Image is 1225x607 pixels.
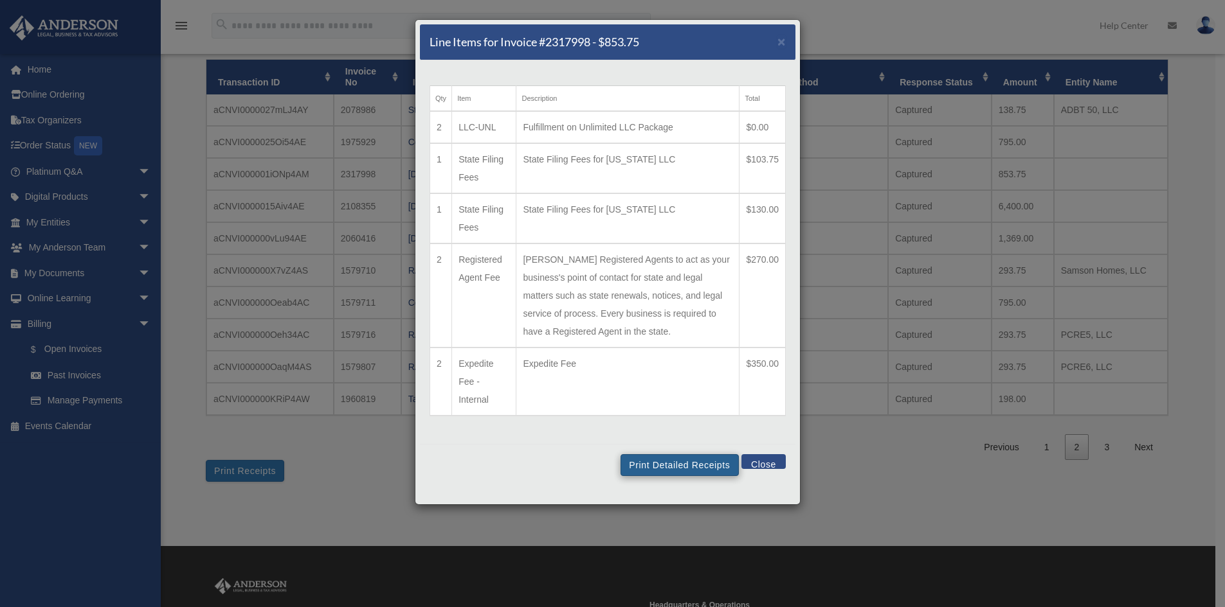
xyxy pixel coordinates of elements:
button: Close [777,35,786,48]
th: Qty [430,86,452,112]
button: Close [741,454,786,469]
th: Total [740,86,786,112]
h5: Line Items for Invoice #2317998 - $853.75 [430,34,639,50]
td: $350.00 [740,347,786,416]
td: $0.00 [740,111,786,143]
td: 2 [430,347,452,416]
th: Item [452,86,516,112]
td: 1 [430,193,452,243]
td: Expedite Fee [516,347,740,416]
td: LLC-UNL [452,111,516,143]
td: 2 [430,111,452,143]
td: [PERSON_NAME] Registered Agents to act as your business's point of contact for state and legal ma... [516,243,740,347]
td: $103.75 [740,143,786,193]
th: Description [516,86,740,112]
td: State Filing Fees [452,193,516,243]
td: State Filing Fees for [US_STATE] LLC [516,193,740,243]
td: State Filing Fees for [US_STATE] LLC [516,143,740,193]
td: 1 [430,143,452,193]
td: Fulfillment on Unlimited LLC Package [516,111,740,143]
button: Print Detailed Receipts [621,454,738,476]
td: 2 [430,243,452,347]
td: $270.00 [740,243,786,347]
td: $130.00 [740,193,786,243]
span: × [777,34,786,49]
td: State Filing Fees [452,143,516,193]
td: Expedite Fee - Internal [452,347,516,416]
td: Registered Agent Fee [452,243,516,347]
